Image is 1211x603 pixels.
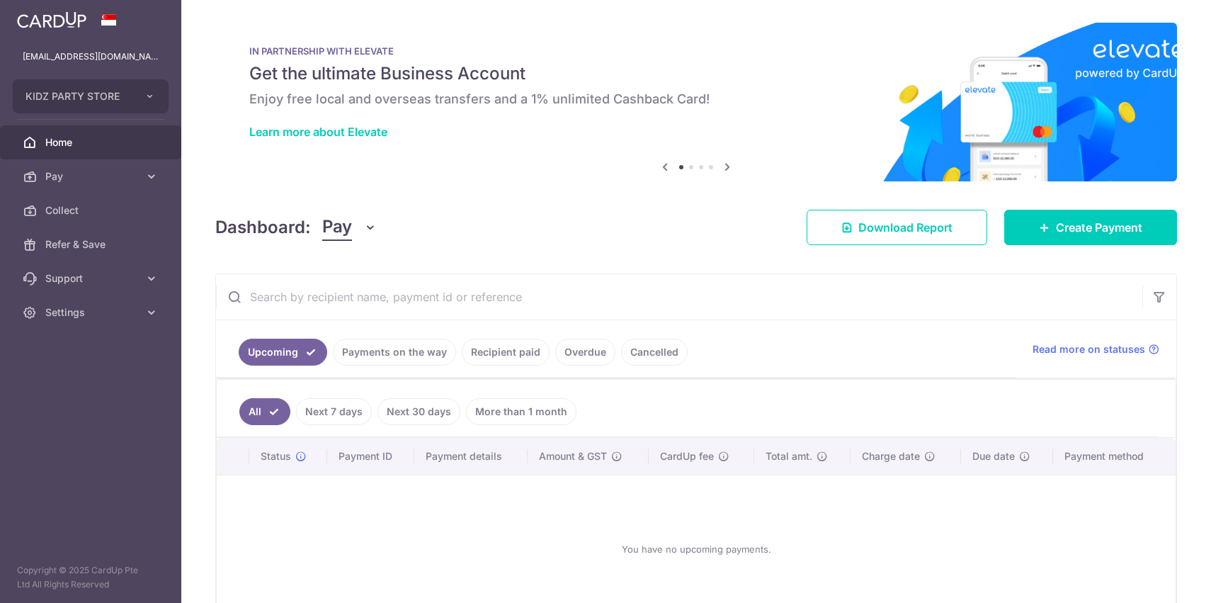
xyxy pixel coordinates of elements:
span: Pay [322,214,352,241]
a: Cancelled [621,339,688,366]
a: More than 1 month [466,398,576,425]
span: Settings [45,305,139,320]
span: Download Report [858,219,953,236]
a: Payments on the way [333,339,456,366]
img: CardUp [17,11,86,28]
span: Read more on statuses [1033,342,1145,356]
a: Upcoming [239,339,327,366]
span: CardUp fee [660,449,714,463]
a: Next 30 days [377,398,460,425]
span: Refer & Save [45,237,139,252]
input: Search by recipient name, payment id or reference [216,274,1142,320]
a: Recipient paid [462,339,550,366]
button: KIDZ PARTY STORE [13,79,169,113]
button: Pay [322,214,377,241]
span: Home [45,135,139,150]
h4: Dashboard: [215,215,311,240]
th: Payment ID [327,438,414,475]
p: [EMAIL_ADDRESS][DOMAIN_NAME] [23,50,159,64]
a: Read more on statuses [1033,342,1159,356]
span: Total amt. [766,449,812,463]
p: IN PARTNERSHIP WITH ELEVATE [249,45,1143,57]
iframe: Opens a widget where you can find more information [1120,560,1197,596]
h5: Get the ultimate Business Account [249,62,1143,85]
span: Charge date [862,449,920,463]
a: Learn more about Elevate [249,125,387,139]
span: Status [261,449,291,463]
a: Next 7 days [296,398,372,425]
span: Create Payment [1056,219,1142,236]
th: Payment method [1053,438,1176,475]
span: Pay [45,169,139,184]
a: Create Payment [1004,210,1177,245]
a: All [239,398,290,425]
span: Support [45,271,139,286]
span: KIDZ PARTY STORE [25,89,130,103]
th: Payment details [414,438,528,475]
h6: Enjoy free local and overseas transfers and a 1% unlimited Cashback Card! [249,91,1143,108]
img: Renovation banner [215,23,1177,181]
span: Collect [45,203,139,218]
a: Download Report [807,210,987,245]
span: Due date [972,449,1015,463]
span: Amount & GST [539,449,607,463]
a: Overdue [555,339,615,366]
